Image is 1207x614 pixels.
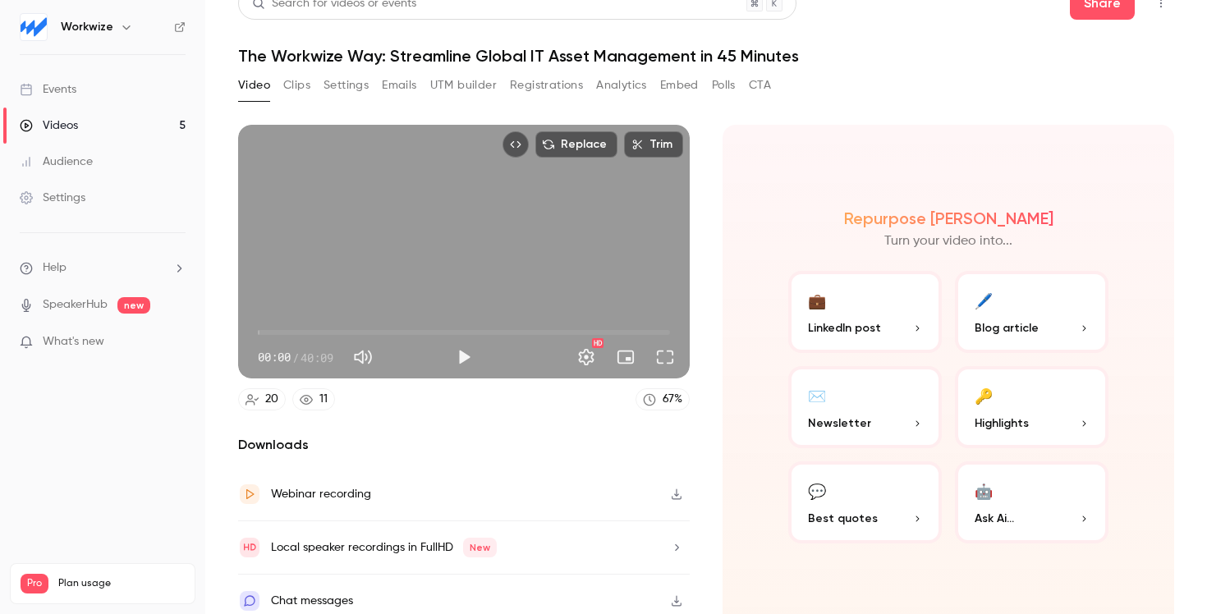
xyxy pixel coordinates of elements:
[271,538,497,557] div: Local speaker recordings in FullHD
[663,391,682,408] div: 67 %
[21,574,48,593] span: Pro
[955,271,1108,353] button: 🖊️Blog article
[808,383,826,408] div: ✉️
[43,296,108,314] a: SpeakerHub
[636,388,690,410] a: 67%
[58,577,185,590] span: Plan usage
[20,153,93,170] div: Audience
[20,190,85,206] div: Settings
[258,349,333,366] div: 00:00
[955,366,1108,448] button: 🔑Highlights
[503,131,529,158] button: Embed video
[324,72,369,99] button: Settings
[238,46,1174,66] h1: The Workwize Way: Streamline Global IT Asset Management in 45 Minutes
[382,72,416,99] button: Emails
[749,72,771,99] button: CTA
[596,72,647,99] button: Analytics
[788,461,942,543] button: 💬Best quotes
[808,510,878,527] span: Best quotes
[258,349,291,366] span: 00:00
[660,72,699,99] button: Embed
[265,391,278,408] div: 20
[975,415,1029,432] span: Highlights
[447,341,480,373] button: Play
[20,81,76,98] div: Events
[61,19,113,35] h6: Workwize
[535,131,617,158] button: Replace
[43,259,67,277] span: Help
[975,319,1039,337] span: Blog article
[955,461,1108,543] button: 🤖Ask Ai...
[21,14,47,40] img: Workwize
[808,478,826,503] div: 💬
[463,538,497,557] span: New
[884,231,1012,251] p: Turn your video into...
[117,297,150,314] span: new
[20,117,78,134] div: Videos
[271,591,353,611] div: Chat messages
[808,287,826,313] div: 💼
[975,478,993,503] div: 🤖
[238,435,690,455] h2: Downloads
[712,72,736,99] button: Polls
[43,333,104,351] span: What's new
[292,349,299,366] span: /
[238,72,270,99] button: Video
[609,341,642,373] button: Turn on miniplayer
[808,319,881,337] span: LinkedIn post
[346,341,379,373] button: Mute
[283,72,310,99] button: Clips
[166,335,186,350] iframe: Noticeable Trigger
[788,271,942,353] button: 💼LinkedIn post
[430,72,497,99] button: UTM builder
[975,510,1014,527] span: Ask Ai...
[844,208,1053,228] h2: Repurpose [PERSON_NAME]
[319,391,328,408] div: 11
[301,349,333,366] span: 40:09
[808,415,871,432] span: Newsletter
[510,72,583,99] button: Registrations
[292,388,335,410] a: 11
[788,366,942,448] button: ✉️Newsletter
[271,484,371,504] div: Webinar recording
[238,388,286,410] a: 20
[570,341,603,373] button: Settings
[649,341,682,373] button: Full screen
[975,383,993,408] div: 🔑
[624,131,683,158] button: Trim
[592,338,603,348] div: HD
[975,287,993,313] div: 🖊️
[20,259,186,277] li: help-dropdown-opener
